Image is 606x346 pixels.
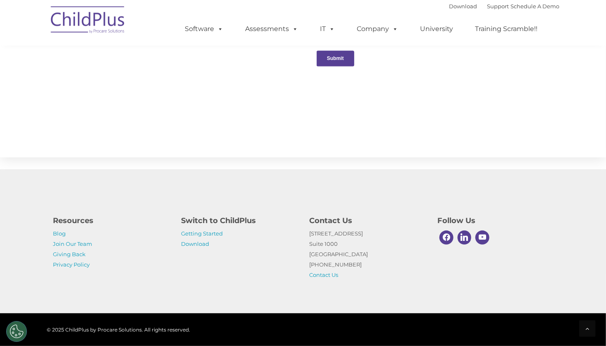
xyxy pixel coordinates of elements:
span: Last name [115,55,140,61]
a: University [412,21,461,37]
h4: Switch to ChildPlus [181,215,297,226]
h4: Contact Us [309,215,425,226]
a: Software [177,21,231,37]
a: Privacy Policy [53,261,90,268]
iframe: Chat Widget [471,257,606,346]
button: Cookies Settings [6,321,27,342]
a: Blog [53,230,66,237]
a: Contact Us [309,272,338,278]
a: IT [312,21,343,37]
a: Support [487,3,509,10]
span: © 2025 ChildPlus by Procare Solutions. All rights reserved. [47,327,190,333]
a: Company [348,21,406,37]
a: Giving Back [53,251,86,257]
font: | [449,3,559,10]
a: Youtube [473,228,491,247]
a: Join Our Team [53,240,92,247]
img: ChildPlus by Procare Solutions [47,0,129,42]
a: Download [181,240,209,247]
a: Schedule A Demo [511,3,559,10]
a: Training Scramble!! [467,21,546,37]
a: Assessments [237,21,306,37]
h4: Resources [53,215,169,226]
h4: Follow Us [437,215,553,226]
p: [STREET_ADDRESS] Suite 1000 [GEOGRAPHIC_DATA] [PHONE_NUMBER] [309,228,425,280]
a: Linkedin [456,228,474,247]
a: Facebook [437,228,456,247]
a: Download [449,3,477,10]
a: Getting Started [181,230,223,237]
span: Phone number [115,89,150,95]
